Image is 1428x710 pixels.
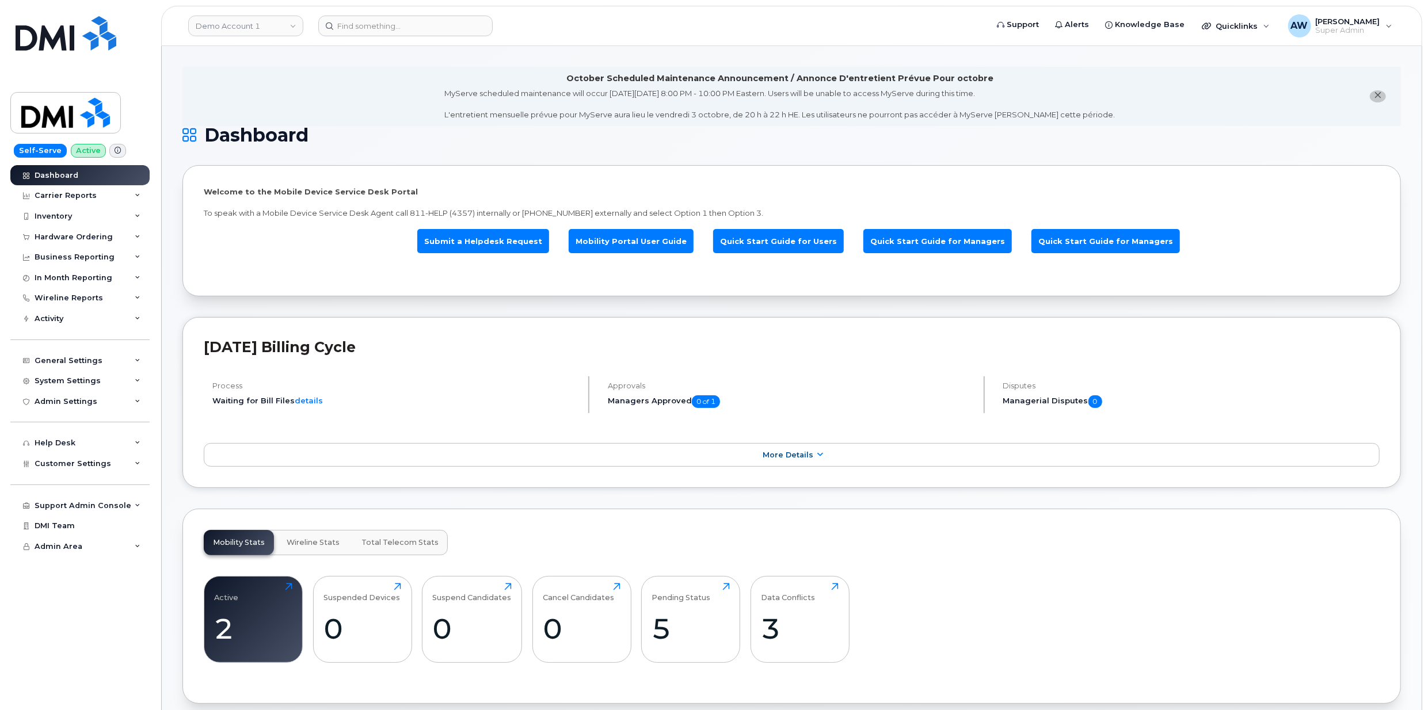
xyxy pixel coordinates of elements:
a: Cancel Candidates0 [543,583,620,656]
h5: Managers Approved [608,395,974,408]
a: Pending Status5 [652,583,730,656]
h2: [DATE] Billing Cycle [204,338,1380,356]
h4: Approvals [608,381,974,390]
span: 0 [1088,395,1102,408]
a: Data Conflicts3 [761,583,839,656]
span: Total Telecom Stats [361,538,439,547]
div: 5 [652,612,730,646]
p: Welcome to the Mobile Device Service Desk Portal [204,186,1380,197]
a: Mobility Portal User Guide [569,229,694,254]
div: Cancel Candidates [543,583,614,602]
div: 3 [761,612,839,646]
div: Data Conflicts [761,583,815,602]
a: Submit a Helpdesk Request [417,229,549,254]
a: Quick Start Guide for Managers [1031,229,1180,254]
a: details [295,396,323,405]
div: 2 [215,612,292,646]
span: 0 of 1 [692,395,720,408]
a: Active2 [215,583,292,656]
div: MyServe scheduled maintenance will occur [DATE][DATE] 8:00 PM - 10:00 PM Eastern. Users will be u... [445,88,1115,120]
h5: Managerial Disputes [1003,395,1380,408]
div: Suspend Candidates [433,583,512,602]
span: Dashboard [204,127,309,144]
h4: Disputes [1003,381,1380,390]
div: 0 [433,612,512,646]
div: Active [215,583,239,602]
h4: Process [212,381,578,390]
span: More Details [763,451,813,459]
span: Wireline Stats [287,538,340,547]
a: Quick Start Guide for Managers [863,229,1012,254]
div: October Scheduled Maintenance Announcement / Annonce D'entretient Prévue Pour octobre [566,72,993,85]
a: Suspend Candidates0 [433,583,512,656]
div: 0 [323,612,401,646]
a: Quick Start Guide for Users [713,229,844,254]
div: Suspended Devices [323,583,400,602]
button: close notification [1370,90,1386,102]
li: Waiting for Bill Files [212,395,578,406]
a: Suspended Devices0 [323,583,401,656]
div: Pending Status [652,583,711,602]
p: To speak with a Mobile Device Service Desk Agent call 811-HELP (4357) internally or [PHONE_NUMBER... [204,208,1380,219]
div: 0 [543,612,620,646]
